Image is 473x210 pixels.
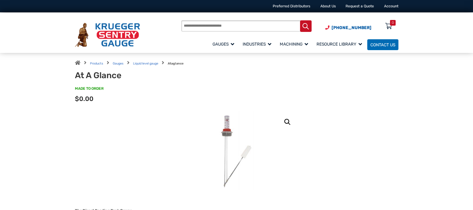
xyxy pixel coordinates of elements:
span: $0.00 [75,95,93,103]
a: Preferred Distributors [273,4,310,8]
span: MADE TO ORDER [75,86,104,91]
span: Industries [243,42,271,47]
a: Resource Library [313,38,367,50]
a: Contact Us [367,39,398,50]
img: Krueger Sentry Gauge [75,23,140,47]
a: Liquid level gauge [133,62,158,65]
a: View full-screen image gallery [281,116,294,128]
a: Machining [277,38,313,50]
span: Gauges [213,42,234,47]
h1: At A Glance [75,70,204,81]
div: 0 [392,20,394,26]
img: At A Glance [205,111,268,190]
span: Contact Us [370,42,395,47]
a: Request a Quote [346,4,374,8]
span: Machining [280,42,308,47]
a: Industries [239,38,277,50]
strong: Ataglance [168,62,183,65]
a: Gauges [113,62,124,65]
span: [PHONE_NUMBER] [332,25,371,30]
span: Resource Library [317,42,362,47]
a: Phone Number (920) 434-8860 [325,25,371,31]
a: About Us [320,4,336,8]
a: Gauges [209,38,239,50]
a: Account [384,4,398,8]
a: Products [90,62,103,65]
